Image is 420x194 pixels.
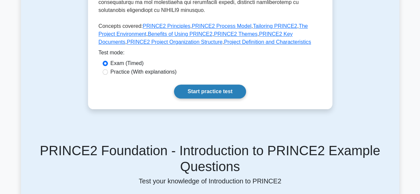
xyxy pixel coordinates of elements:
[174,85,246,98] a: Start practice test
[111,68,177,76] label: Practice (With explanations)
[148,31,212,37] a: Benefits of Using PRINCE2
[143,23,190,29] a: PRINCE2 Principles
[29,143,391,174] h5: PRINCE2 Foundation - Introduction to PRINCE2 Example Questions
[192,23,252,29] a: PRINCE2 Process Model
[99,49,322,59] div: Test mode:
[99,22,322,49] p: Concepts covered: , , , , , , , ,
[253,23,297,29] a: Tailoring PRINCE2
[111,59,144,67] label: Exam (Timed)
[214,31,257,37] a: PRINCE2 Themes
[224,39,311,45] a: Project Definition and Characteristics
[29,177,391,185] p: Test your knowledge of Introduction to PRINCE2
[99,23,308,37] a: The Project Environment
[127,39,222,45] a: PRINCE2 Project Organization Structure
